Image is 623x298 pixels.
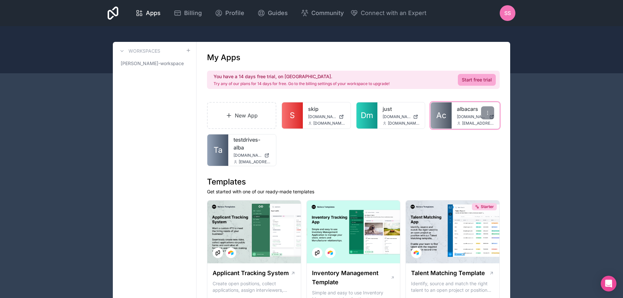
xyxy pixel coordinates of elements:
[210,6,250,20] a: Profile
[313,121,345,126] span: [DOMAIN_NAME][EMAIL_ADDRESS][DOMAIN_NAME]
[457,105,494,113] a: albacars
[121,60,184,67] span: [PERSON_NAME]-workspace
[213,269,289,278] h1: Applicant Tracking System
[207,177,500,187] h1: Templates
[411,280,494,293] p: Identify, source and match the right talent to an open project or position with our Talent Matchi...
[462,121,494,126] span: [EMAIL_ADDRESS][DOMAIN_NAME]
[361,9,426,18] span: Connect with an Expert
[225,9,244,18] span: Profile
[414,250,419,255] img: Airtable Logo
[383,105,420,113] a: just
[290,110,295,121] span: S
[213,280,296,293] p: Create open positions, collect applications, assign interviewers, centralise candidate feedback a...
[214,73,389,80] h2: You have a 14 days free trial, on [GEOGRAPHIC_DATA].
[268,9,288,18] span: Guides
[312,269,390,287] h1: Inventory Management Template
[234,136,271,151] a: testdrives-alba
[457,114,487,119] span: [DOMAIN_NAME]
[458,74,496,86] a: Start free trial
[308,114,336,119] span: [DOMAIN_NAME]
[234,153,271,158] a: [DOMAIN_NAME]
[504,9,511,17] span: SS
[311,9,344,18] span: Community
[207,188,500,195] p: Get started with one of our ready-made templates
[214,81,389,86] p: Try any of our plans for 14 days for free. Go to the billing settings of your workspace to upgrade!
[146,9,161,18] span: Apps
[356,102,377,129] a: Dm
[214,145,222,155] span: Ta
[431,102,452,129] a: Ac
[383,114,411,119] span: [DOMAIN_NAME]
[350,9,426,18] button: Connect with an Expert
[388,121,420,126] span: [DOMAIN_NAME][EMAIL_ADDRESS][DOMAIN_NAME]
[234,153,262,158] span: [DOMAIN_NAME]
[184,9,202,18] span: Billing
[118,47,160,55] a: Workspaces
[328,250,333,255] img: Airtable Logo
[436,110,446,121] span: Ac
[207,134,228,166] a: Ta
[168,6,207,20] a: Billing
[207,102,276,129] a: New App
[296,6,349,20] a: Community
[252,6,293,20] a: Guides
[207,52,240,63] h1: My Apps
[282,102,303,129] a: S
[481,204,494,209] span: Starter
[118,58,191,69] a: [PERSON_NAME]-workspace
[130,6,166,20] a: Apps
[457,114,494,119] a: [DOMAIN_NAME]
[228,250,234,255] img: Airtable Logo
[361,110,373,121] span: Dm
[411,269,485,278] h1: Talent Matching Template
[239,159,271,165] span: [EMAIL_ADDRESS][DOMAIN_NAME]
[308,114,345,119] a: [DOMAIN_NAME]
[308,105,345,113] a: skip
[129,48,160,54] h3: Workspaces
[601,276,616,291] div: Open Intercom Messenger
[383,114,420,119] a: [DOMAIN_NAME]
